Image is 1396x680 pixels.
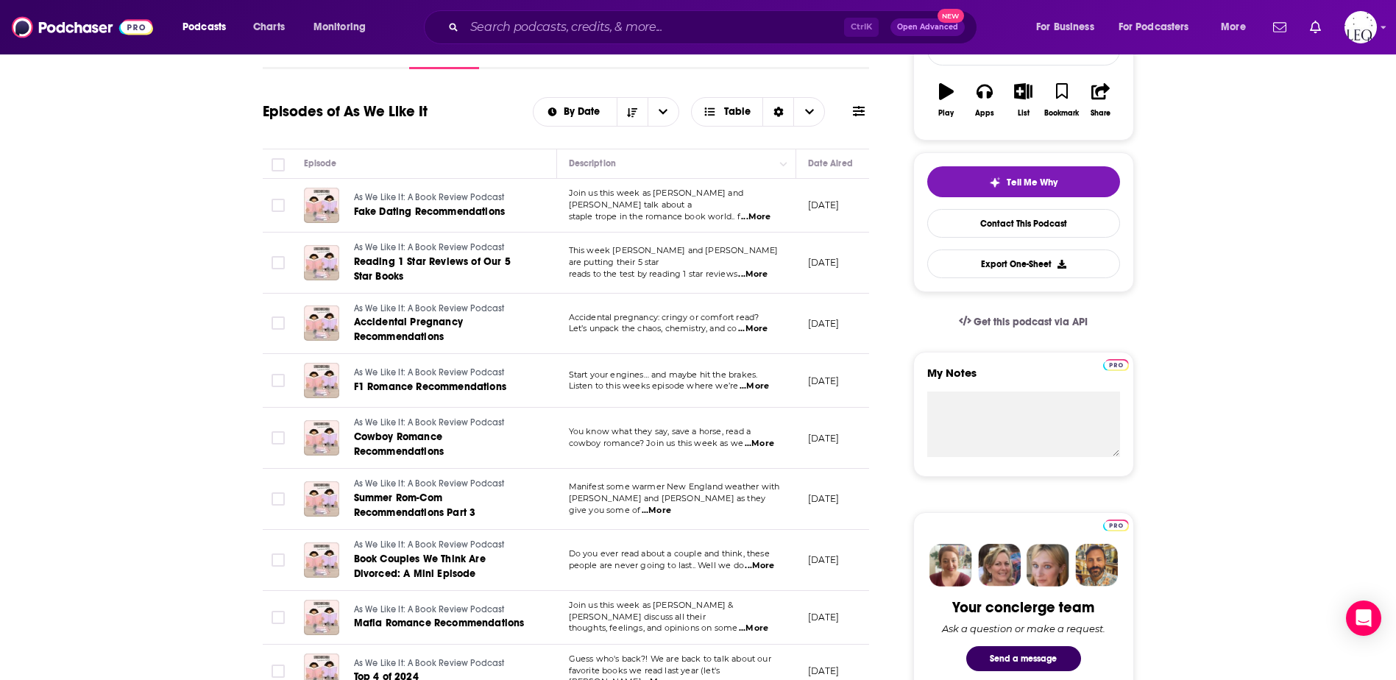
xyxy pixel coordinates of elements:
[354,205,529,219] a: Fake Dating Recommendations
[272,374,285,387] span: Toggle select row
[965,74,1004,127] button: Apps
[844,18,879,37] span: Ctrl K
[927,166,1120,197] button: tell me why sparkleTell Me Why
[354,255,511,283] span: Reading 1 Star Reviews of Our 5 Star Books
[942,623,1105,634] div: Ask a question or make a request.
[808,375,840,387] p: [DATE]
[354,315,531,344] a: Accidental Pregnancy Recommendations
[1221,17,1246,38] span: More
[1267,15,1292,40] a: Show notifications dropdown
[1344,11,1377,43] img: User Profile
[927,366,1120,392] label: My Notes
[354,417,505,428] span: As We Like It: A Book Review Podcast
[1044,109,1079,118] div: Bookmark
[745,438,774,450] span: ...More
[974,316,1088,328] span: Get this podcast via API
[354,302,531,316] a: As We Like It: A Book Review Podcast
[739,623,768,634] span: ...More
[1119,17,1189,38] span: For Podcasters
[354,478,505,489] span: As We Like It: A Book Review Podcast
[354,492,476,519] span: Summer Rom-Com Recommendations Part 3
[1103,517,1129,531] a: Pro website
[569,369,758,380] span: Start your engines… and maybe hit the brakes.
[1081,74,1119,127] button: Share
[1004,74,1042,127] button: List
[808,432,840,445] p: [DATE]
[12,13,153,41] a: Podchaser - Follow, Share and Rate Podcasts
[244,15,294,39] a: Charts
[989,177,1001,188] img: tell me why sparkle
[947,304,1100,340] a: Get this podcast via API
[313,17,366,38] span: Monitoring
[808,665,840,677] p: [DATE]
[354,431,444,458] span: Cowboy Romance Recommendations
[966,646,1081,671] button: Send a message
[569,155,616,172] div: Description
[569,493,766,515] span: [PERSON_NAME] and [PERSON_NAME] as they give you some of
[438,10,991,44] div: Search podcasts, credits, & more...
[808,492,840,505] p: [DATE]
[569,323,737,333] span: Let’s unpack the chaos, chemistry, and co
[303,15,385,39] button: open menu
[354,539,505,550] span: As We Like It: A Book Review Podcast
[569,600,734,622] span: Join us this week as [PERSON_NAME] & [PERSON_NAME] discuss all their
[1211,15,1264,39] button: open menu
[263,102,428,121] h1: Episodes of As We Like It
[738,269,768,280] span: ...More
[1018,109,1030,118] div: List
[354,616,529,631] a: Mafia Romance Recommendations
[354,380,529,394] a: F1 Romance Recommendations
[1109,15,1211,39] button: open menu
[808,553,840,566] p: [DATE]
[354,380,506,393] span: F1 Romance Recommendations
[272,665,285,678] span: Toggle select row
[464,15,844,39] input: Search podcasts, credits, & more...
[938,109,954,118] div: Play
[569,245,779,267] span: This week [PERSON_NAME] and [PERSON_NAME] are putting their 5 star
[1036,17,1094,38] span: For Business
[354,604,505,615] span: As We Like It: A Book Review Podcast
[354,657,529,670] a: As We Like It: A Book Review Podcast
[1091,109,1110,118] div: Share
[272,492,285,506] span: Toggle select row
[569,481,780,492] span: Manifest some warmer New England weather with
[354,191,529,205] a: As We Like It: A Book Review Podcast
[775,155,793,173] button: Column Actions
[569,560,744,570] span: people are never going to last.. Well we do
[569,654,771,664] span: Guess who's back?! We are back to talk about our
[569,623,738,633] span: thoughts, feelings, and opinions on some
[1344,11,1377,43] button: Show profile menu
[569,548,770,559] span: Do you ever read about a couple and think, these
[738,323,768,335] span: ...More
[1103,357,1129,371] a: Pro website
[1075,544,1118,587] img: Jon Profile
[183,17,226,38] span: Podcasts
[564,107,605,117] span: By Date
[253,17,285,38] span: Charts
[354,192,505,202] span: As We Like It: A Book Review Podcast
[354,430,531,459] a: Cowboy Romance Recommendations
[354,478,531,491] a: As We Like It: A Book Review Podcast
[741,211,770,223] span: ...More
[272,611,285,624] span: Toggle select row
[533,97,679,127] h2: Choose List sort
[975,109,994,118] div: Apps
[354,255,531,284] a: Reading 1 Star Reviews of Our 5 Star Books
[569,438,744,448] span: cowboy romance? Join us this week as we
[1304,15,1327,40] a: Show notifications dropdown
[1007,177,1057,188] span: Tell Me Why
[569,312,759,322] span: Accidental pregnancy: cringy or comfort read?
[1043,74,1081,127] button: Bookmark
[808,256,840,269] p: [DATE]
[569,269,737,279] span: reads to the test by reading 1 star reviews
[304,155,337,172] div: Episode
[354,552,531,581] a: Book Couples We Think Are Divorced: A Mini Episode
[172,15,245,39] button: open menu
[1027,544,1069,587] img: Jules Profile
[354,417,531,430] a: As We Like It: A Book Review Podcast
[272,316,285,330] span: Toggle select row
[354,366,529,380] a: As We Like It: A Book Review Podcast
[354,553,486,580] span: Book Couples We Think Are Divorced: A Mini Episode
[952,598,1094,617] div: Your concierge team
[354,316,463,343] span: Accidental Pregnancy Recommendations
